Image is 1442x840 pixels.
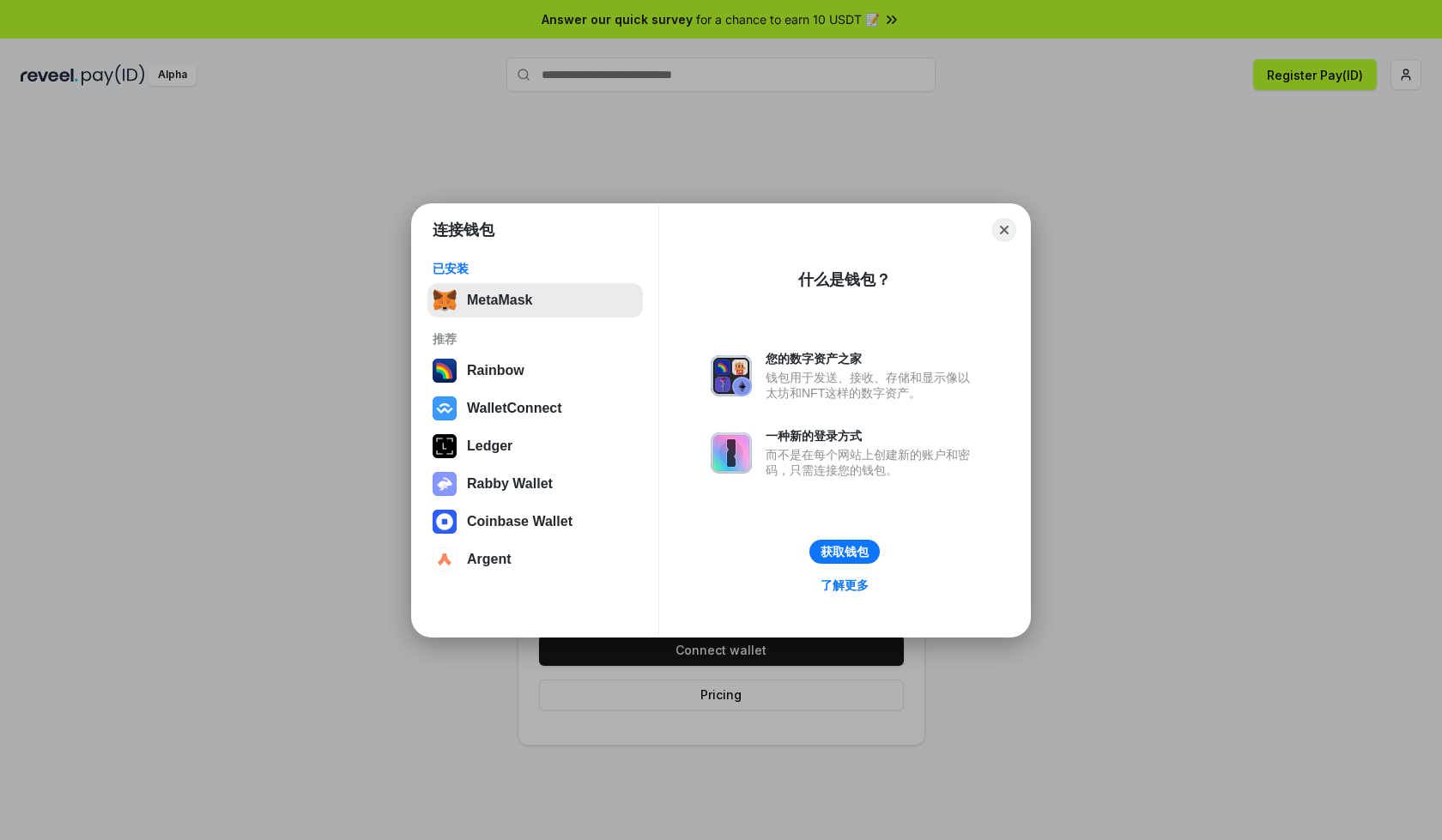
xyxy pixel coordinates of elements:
[467,293,532,308] div: MetaMask
[711,432,752,474] img: svg+xml,%3Csvg%20xmlns%3D%22http%3A%2F%2Fwww.w3.org%2F2000%2Fsvg%22%20fill%3D%22none%22%20viewBox...
[427,354,643,388] button: Rainbow
[427,505,643,539] button: Coinbase Wallet
[809,540,880,564] button: 获取钱包
[467,514,573,529] div: Coinbase Wallet
[766,370,978,401] div: 钱包用于发送、接收、存储和显示像以太坊和NFT这样的数字资产。
[467,363,524,378] div: Rainbow
[821,577,869,593] div: 了解更多
[467,476,553,492] div: Rabby Wallet
[766,428,978,444] div: 一种新的登录方式
[467,438,512,454] div: Ledger
[433,472,457,496] img: svg+xml,%3Csvg%20xmlns%3D%22http%3A%2F%2Fwww.w3.org%2F2000%2Fsvg%22%20fill%3D%22none%22%20viewBox...
[766,447,978,478] div: 而不是在每个网站上创建新的账户和密码，只需连接您的钱包。
[798,269,891,290] div: 什么是钱包？
[821,544,869,559] div: 获取钱包
[433,359,457,383] img: svg+xml,%3Csvg%20width%3D%22120%22%20height%3D%22120%22%20viewBox%3D%220%200%20120%20120%22%20fil...
[433,331,638,347] div: 推荐
[427,542,643,577] button: Argent
[427,391,643,426] button: WalletConnect
[992,218,1016,242] button: Close
[433,510,457,534] img: svg+xml,%3Csvg%20width%3D%2228%22%20height%3D%2228%22%20viewBox%3D%220%200%2028%2028%22%20fill%3D...
[433,396,457,420] img: svg+xml,%3Csvg%20width%3D%2228%22%20height%3D%2228%22%20viewBox%3D%220%200%2028%2028%22%20fill%3D...
[433,220,494,240] h1: 连接钱包
[467,552,512,567] div: Argent
[427,467,643,501] button: Rabby Wallet
[467,401,562,416] div: WalletConnect
[433,434,457,458] img: svg+xml,%3Csvg%20xmlns%3D%22http%3A%2F%2Fwww.w3.org%2F2000%2Fsvg%22%20width%3D%2228%22%20height%3...
[427,283,643,317] button: MetaMask
[433,547,457,571] img: svg+xml,%3Csvg%20width%3D%2228%22%20height%3D%2228%22%20viewBox%3D%220%200%2028%2028%22%20fill%3D...
[433,288,457,312] img: svg+xml,%3Csvg%20fill%3D%22none%22%20height%3D%2233%22%20viewBox%3D%220%200%2035%2033%22%20width%...
[433,261,638,276] div: 已安装
[427,429,643,463] button: Ledger
[766,351,978,366] div: 您的数字资产之家
[711,355,752,396] img: svg+xml,%3Csvg%20xmlns%3D%22http%3A%2F%2Fwww.w3.org%2F2000%2Fsvg%22%20fill%3D%22none%22%20viewBox...
[810,574,879,596] a: 了解更多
